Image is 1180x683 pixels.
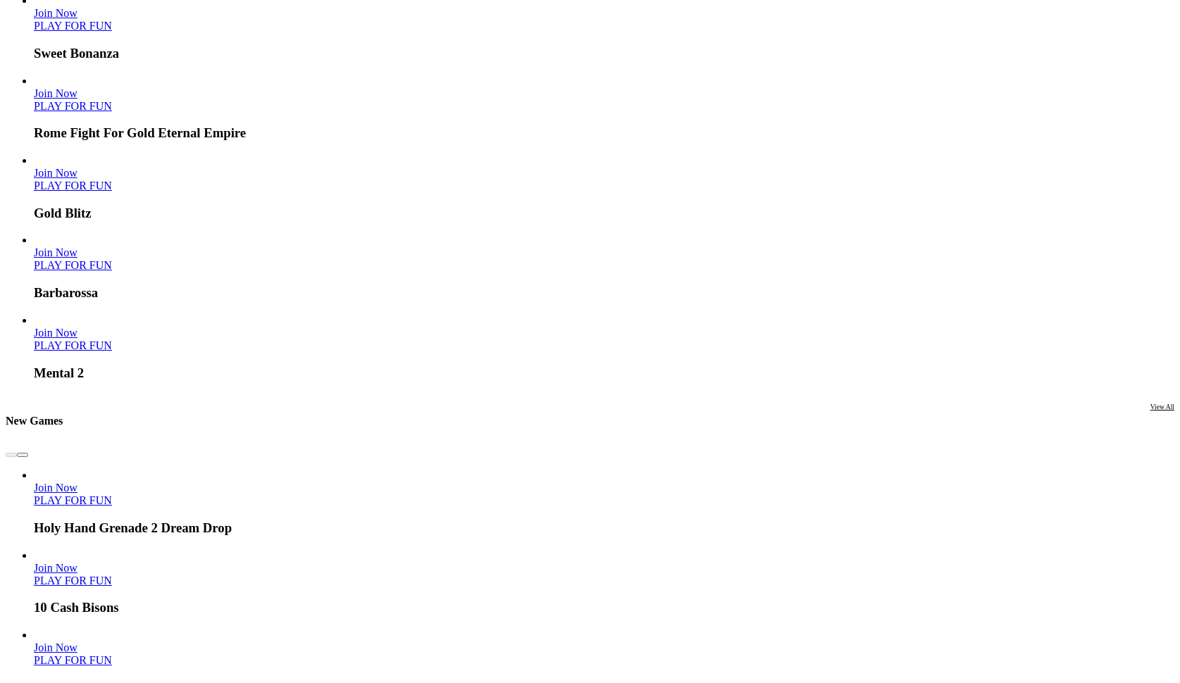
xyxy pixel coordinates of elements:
[34,246,77,258] span: Join Now
[34,167,77,179] span: Join Now
[34,327,77,339] span: Join Now
[6,414,63,427] h3: New Games
[34,259,112,271] a: Barbarossa
[34,20,112,32] a: Sweet Bonanza
[34,87,77,99] a: Rome Fight For Gold Eternal Empire
[34,641,77,653] a: Voltage Blitz Rapid
[34,327,77,339] a: Mental 2
[34,641,77,653] span: Join Now
[34,7,77,19] span: Join Now
[34,7,77,19] a: Sweet Bonanza
[17,453,28,457] button: next slide
[34,167,77,179] a: Gold Blitz
[1150,403,1174,411] span: View All
[34,494,112,506] a: Holy Hand Grenade 2 Dream Drop
[1150,403,1174,439] a: View All
[34,246,77,258] a: Barbarossa
[34,87,77,99] span: Join Now
[34,339,112,351] a: Mental 2
[6,453,17,457] button: prev slide
[34,180,112,192] a: Gold Blitz
[34,562,77,574] span: Join Now
[34,482,77,494] a: Holy Hand Grenade 2 Dream Drop
[34,482,77,494] span: Join Now
[34,575,112,587] a: 10 Cash Bisons
[34,654,112,666] a: Voltage Blitz Rapid
[34,100,112,112] a: Rome Fight For Gold Eternal Empire
[34,562,77,574] a: 10 Cash Bisons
